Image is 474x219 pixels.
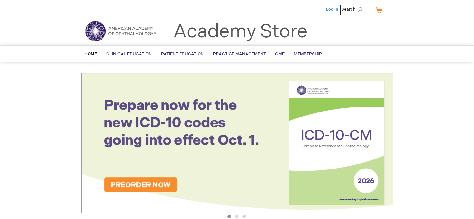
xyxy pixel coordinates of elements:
[106,51,152,56] span: Clinical Education
[326,7,338,12] a: Log In
[235,215,238,218] button: 2 of 3
[213,51,266,56] span: Practice Management
[242,215,246,218] button: 3 of 3
[294,51,322,56] span: Membership
[84,51,97,56] span: Home
[341,3,365,16] span: Search
[275,51,285,56] span: CME
[227,215,231,218] button: 1 of 3
[161,51,204,56] span: Patient Education
[173,21,308,43] a: Academy Store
